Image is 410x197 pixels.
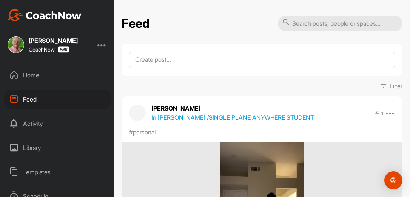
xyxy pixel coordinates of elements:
p: #personal [129,128,156,137]
p: Filter [390,81,402,91]
input: Search posts, people or spaces... [278,16,402,31]
img: CoachNow Pro [58,46,69,53]
div: Home [4,66,111,84]
div: Activity [4,114,111,133]
div: [PERSON_NAME] [29,38,78,44]
img: CoachNow [8,9,82,21]
img: square_6ab801a82ed2aee2fbfac5bb68403784.jpg [8,36,24,53]
p: In [PERSON_NAME] / SINGLE PLANE ANYWHERE STUDENT [151,113,314,122]
p: 4 h [375,109,383,117]
div: CoachNow [29,46,69,53]
div: Library [4,138,111,157]
h2: Feed [122,16,150,31]
div: Templates [4,163,111,181]
p: [PERSON_NAME] [151,104,314,113]
div: Open Intercom Messenger [384,171,402,189]
div: Feed [4,90,111,109]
